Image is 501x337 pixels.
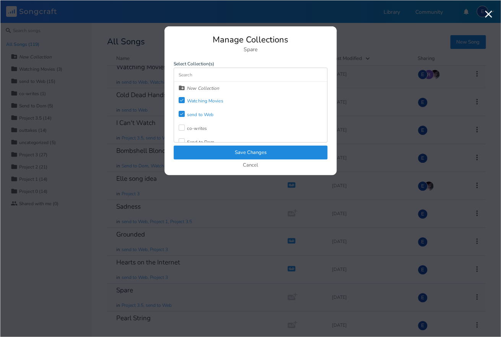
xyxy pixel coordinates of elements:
[187,112,213,117] div: send to Web
[243,162,258,169] button: Cancel
[174,36,327,44] div: Manage Collections
[187,99,223,103] div: Watching Movies
[174,146,327,159] button: Save Changes
[174,62,327,66] label: Select Collection(s)
[174,68,327,82] input: Search
[187,86,219,91] div: New Collection
[174,47,327,52] div: Spare
[187,140,214,144] div: Send to Dom
[187,126,207,131] div: co-writes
